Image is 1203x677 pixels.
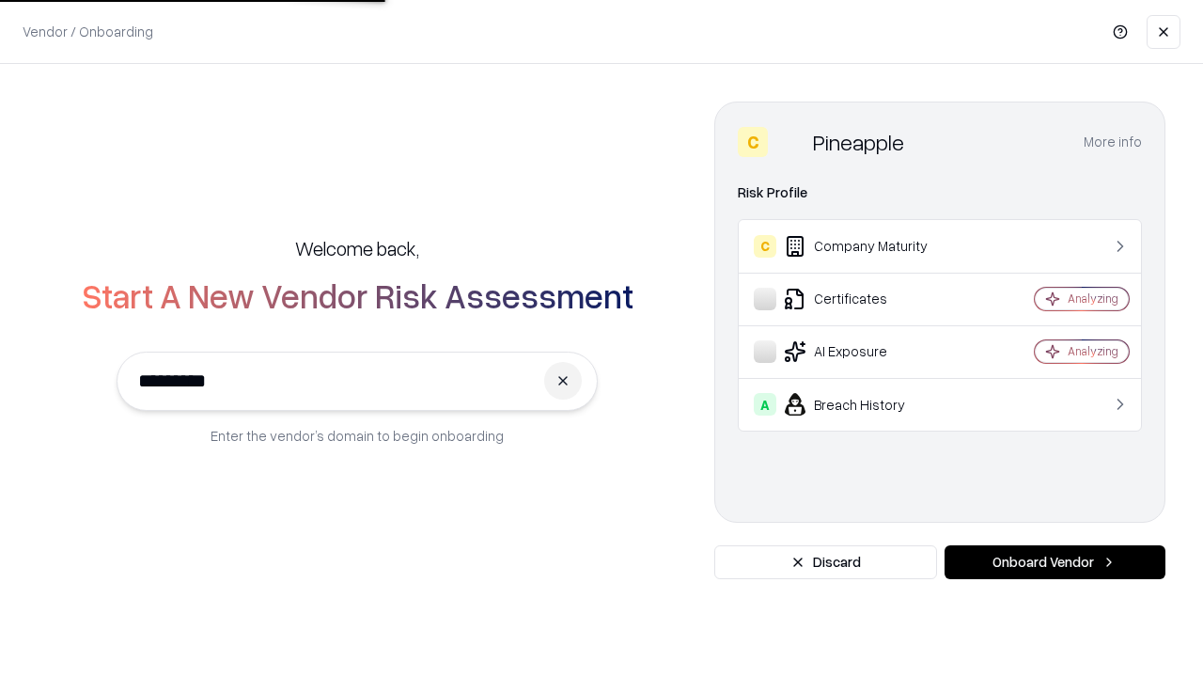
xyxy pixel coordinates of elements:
[1068,343,1118,359] div: Analyzing
[738,127,768,157] div: C
[754,288,978,310] div: Certificates
[82,276,633,314] h2: Start A New Vendor Risk Assessment
[738,181,1142,204] div: Risk Profile
[754,340,978,363] div: AI Exposure
[714,545,937,579] button: Discard
[23,22,153,41] p: Vendor / Onboarding
[945,545,1165,579] button: Onboard Vendor
[295,235,419,261] h5: Welcome back,
[775,127,805,157] img: Pineapple
[754,393,978,416] div: Breach History
[754,235,776,258] div: C
[813,127,904,157] div: Pineapple
[1068,291,1118,307] div: Analyzing
[754,235,978,258] div: Company Maturity
[754,393,776,416] div: A
[1084,125,1142,159] button: More info
[211,426,504,446] p: Enter the vendor’s domain to begin onboarding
